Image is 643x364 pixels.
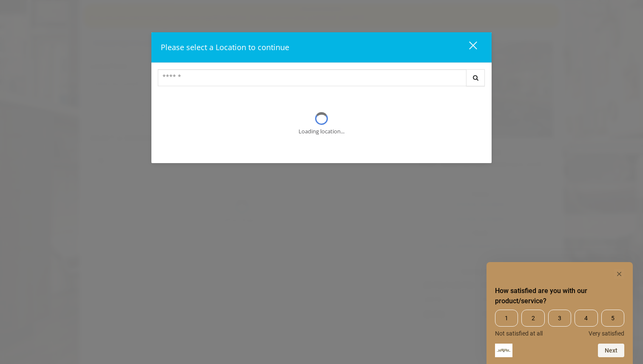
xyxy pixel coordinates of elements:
[495,310,624,337] div: How satisfied are you with our product/service? Select an option from 1 to 5, with 1 being Not sa...
[471,75,481,81] i: Search button
[158,69,467,86] input: Search Center
[589,330,624,337] span: Very satisfied
[299,127,344,136] div: Loading location...
[161,42,289,52] span: Please select a Location to continue
[548,310,571,327] span: 3
[601,310,624,327] span: 5
[495,269,624,357] div: How satisfied are you with our product/service? Select an option from 1 to 5, with 1 being Not sa...
[453,39,482,56] button: close dialog
[598,344,624,357] button: Next question
[495,310,518,327] span: 1
[614,269,624,279] button: Hide survey
[521,310,544,327] span: 2
[459,41,476,54] div: close dialog
[158,69,485,90] div: Center Select
[575,310,597,327] span: 4
[495,330,543,337] span: Not satisfied at all
[495,286,624,306] h2: How satisfied are you with our product/service? Select an option from 1 to 5, with 1 being Not sa...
